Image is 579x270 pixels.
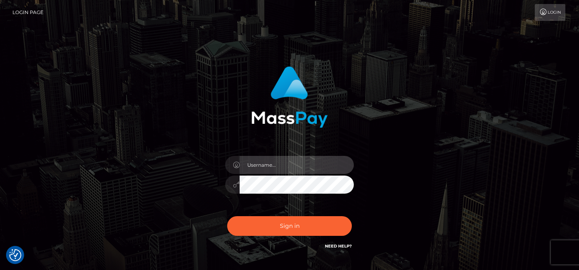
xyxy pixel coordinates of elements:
a: Login [535,4,565,21]
button: Sign in [227,216,352,236]
img: Revisit consent button [9,249,21,261]
input: Username... [240,156,354,174]
img: MassPay Login [251,66,328,128]
a: Login Page [12,4,43,21]
button: Consent Preferences [9,249,21,261]
a: Need Help? [325,243,352,249]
